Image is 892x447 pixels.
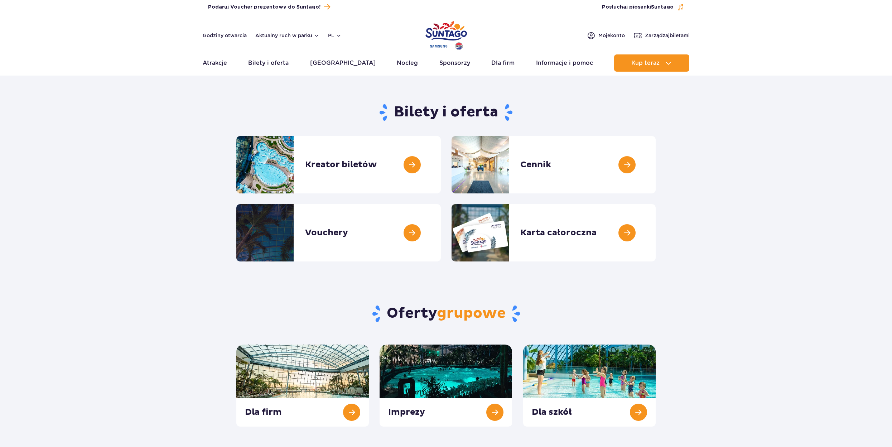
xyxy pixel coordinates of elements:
span: Suntago [651,5,674,10]
span: Zarządzaj biletami [645,32,690,39]
a: Sponsorzy [439,54,470,72]
button: Posłuchaj piosenkiSuntago [602,4,684,11]
a: Mojekonto [587,31,625,40]
button: pl [328,32,342,39]
button: Aktualny ruch w parku [255,33,319,38]
a: Informacje i pomoc [536,54,593,72]
a: Park of Poland [425,18,467,51]
a: [GEOGRAPHIC_DATA] [310,54,376,72]
span: Podaruj Voucher prezentowy do Suntago! [208,4,320,11]
a: Podaruj Voucher prezentowy do Suntago! [208,2,330,12]
a: Atrakcje [203,54,227,72]
span: Posłuchaj piosenki [602,4,674,11]
a: Godziny otwarcia [203,32,247,39]
button: Kup teraz [614,54,689,72]
a: Nocleg [397,54,418,72]
a: Dla firm [491,54,515,72]
a: Zarządzajbiletami [633,31,690,40]
a: Bilety i oferta [248,54,289,72]
span: grupowe [437,304,506,322]
span: Kup teraz [631,60,660,66]
h2: Oferty [236,304,656,323]
span: Moje konto [598,32,625,39]
h1: Bilety i oferta [236,103,656,122]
